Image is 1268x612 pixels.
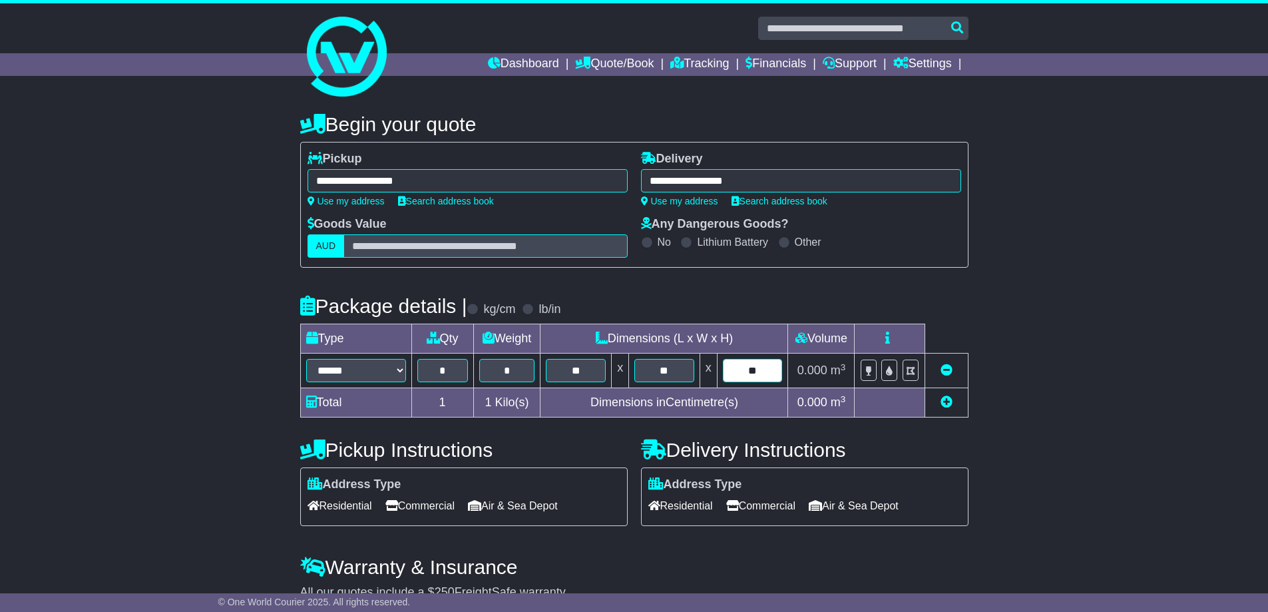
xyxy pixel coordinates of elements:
sup: 3 [841,394,846,404]
span: Residential [308,495,372,516]
td: Volume [788,324,855,354]
span: m [831,396,846,409]
h4: Warranty & Insurance [300,556,968,578]
span: Commercial [726,495,795,516]
a: Remove this item [941,364,952,377]
td: Dimensions (L x W x H) [540,324,788,354]
h4: Package details | [300,295,467,317]
a: Use my address [308,196,385,206]
td: Kilo(s) [473,388,540,418]
td: Type [300,324,411,354]
td: 1 [411,388,473,418]
span: 0.000 [797,396,827,409]
label: No [658,236,671,248]
span: Air & Sea Depot [809,495,899,516]
span: 250 [435,585,455,599]
label: Delivery [641,152,703,166]
a: Settings [893,53,952,76]
label: Pickup [308,152,362,166]
a: Add new item [941,396,952,409]
h4: Pickup Instructions [300,439,628,461]
a: Dashboard [488,53,559,76]
a: Tracking [670,53,729,76]
span: m [831,364,846,377]
span: Commercial [385,495,455,516]
a: Use my address [641,196,718,206]
span: Residential [648,495,713,516]
a: Support [823,53,877,76]
span: 1 [485,396,491,409]
a: Search address book [398,196,494,206]
label: Other [795,236,821,248]
sup: 3 [841,362,846,372]
h4: Begin your quote [300,113,968,135]
td: Total [300,388,411,418]
label: Address Type [648,477,742,492]
td: x [612,354,629,388]
td: x [700,354,717,388]
label: lb/in [538,302,560,317]
td: Weight [473,324,540,354]
span: 0.000 [797,364,827,377]
label: Any Dangerous Goods? [641,217,789,232]
td: Qty [411,324,473,354]
a: Financials [745,53,806,76]
label: Address Type [308,477,401,492]
span: © One World Courier 2025. All rights reserved. [218,597,411,607]
label: kg/cm [483,302,515,317]
h4: Delivery Instructions [641,439,968,461]
label: AUD [308,234,345,258]
label: Goods Value [308,217,387,232]
td: Dimensions in Centimetre(s) [540,388,788,418]
div: All our quotes include a $ FreightSafe warranty. [300,585,968,600]
span: Air & Sea Depot [468,495,558,516]
a: Search address book [732,196,827,206]
label: Lithium Battery [697,236,768,248]
a: Quote/Book [575,53,654,76]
